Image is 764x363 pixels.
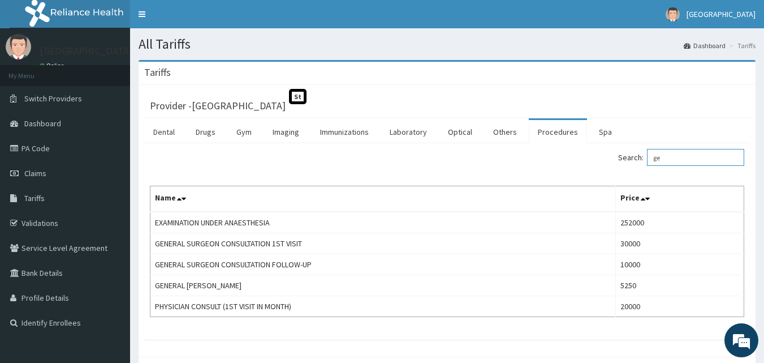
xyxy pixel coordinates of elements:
a: Gym [227,120,261,144]
span: We're online! [66,109,156,224]
h3: Provider - [GEOGRAPHIC_DATA] [150,101,286,111]
span: St [289,89,307,104]
span: Claims [24,168,46,178]
span: Dashboard [24,118,61,129]
th: Price [616,186,744,212]
td: 252000 [616,212,744,233]
h3: Tariffs [144,67,171,78]
td: 20000 [616,296,744,317]
h1: All Tariffs [139,37,756,52]
a: Imaging [264,120,308,144]
a: Dental [144,120,184,144]
span: [GEOGRAPHIC_DATA] [687,9,756,19]
textarea: Type your message and hit 'Enter' [6,242,215,282]
a: Spa [590,120,621,144]
img: User Image [666,7,680,22]
div: Minimize live chat window [185,6,213,33]
td: 30000 [616,233,744,254]
a: Optical [439,120,481,144]
input: Search: [647,149,744,166]
a: Others [484,120,526,144]
img: User Image [6,34,31,59]
a: Laboratory [381,120,436,144]
td: GENERAL SURGEON CONSULTATION FOLLOW-UP [150,254,616,275]
a: Procedures [529,120,587,144]
a: Drugs [187,120,225,144]
label: Search: [618,149,744,166]
td: GENERAL SURGEON CONSULTATION 1ST VISIT [150,233,616,254]
td: GENERAL [PERSON_NAME] [150,275,616,296]
span: Switch Providers [24,93,82,104]
td: 10000 [616,254,744,275]
div: Chat with us now [59,63,190,78]
p: [GEOGRAPHIC_DATA] [40,46,133,56]
a: Online [40,62,67,70]
img: d_794563401_company_1708531726252_794563401 [21,57,46,85]
a: Dashboard [684,41,726,50]
th: Name [150,186,616,212]
td: EXAMINATION UNDER ANAESTHESIA [150,212,616,233]
td: 5250 [616,275,744,296]
td: PHYSICIAN CONSULT (1ST VISIT IN MONTH) [150,296,616,317]
li: Tariffs [727,41,756,50]
span: Tariffs [24,193,45,203]
a: Immunizations [311,120,378,144]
